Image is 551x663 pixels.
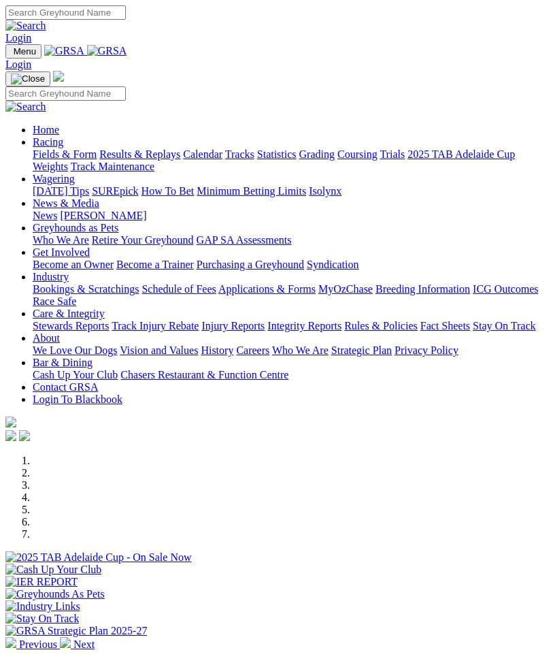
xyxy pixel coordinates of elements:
[5,32,31,44] a: Login
[33,393,122,405] a: Login To Blackbook
[33,259,546,271] div: Get Involved
[225,148,254,160] a: Tracks
[33,234,546,246] div: Greyhounds as Pets
[375,283,470,295] a: Breeding Information
[307,259,358,270] a: Syndication
[33,210,546,222] div: News & Media
[331,344,392,356] a: Strategic Plan
[407,148,515,160] a: 2025 TAB Adelaide Cup
[218,283,316,295] a: Applications & Forms
[33,308,105,319] a: Care & Integrity
[33,124,59,135] a: Home
[267,320,341,331] a: Integrity Reports
[197,259,304,270] a: Purchasing a Greyhound
[318,283,373,295] a: MyOzChase
[60,638,95,650] a: Next
[5,20,46,32] img: Search
[11,74,45,84] img: Close
[5,637,16,648] img: chevron-left-pager-white.svg
[5,551,192,564] img: 2025 TAB Adelaide Cup - On Sale Now
[183,148,222,160] a: Calendar
[5,625,147,637] img: GRSA Strategic Plan 2025-27
[5,600,80,613] img: Industry Links
[73,638,95,650] span: Next
[120,369,288,381] a: Chasers Restaurant & Function Centre
[19,638,57,650] span: Previous
[53,71,64,82] img: logo-grsa-white.png
[33,283,546,308] div: Industry
[420,320,470,331] a: Fact Sheets
[19,430,30,441] img: twitter.svg
[44,45,84,57] img: GRSA
[5,638,60,650] a: Previous
[33,369,118,381] a: Cash Up Your Club
[33,344,546,357] div: About
[33,320,109,331] a: Stewards Reports
[141,185,195,197] a: How To Bet
[33,148,97,160] a: Fields & Form
[99,148,180,160] a: Results & Replays
[33,161,68,172] a: Weights
[5,564,101,576] img: Cash Up Your Club
[272,344,329,356] a: Who We Are
[33,369,546,381] div: Bar & Dining
[473,283,538,295] a: ICG Outcomes
[120,344,198,356] a: Vision and Values
[201,320,265,331] a: Injury Reports
[71,161,154,172] a: Track Maintenance
[5,613,79,625] img: Stay On Track
[380,148,405,160] a: Trials
[197,185,306,197] a: Minimum Betting Limits
[5,430,16,441] img: facebook.svg
[337,148,378,160] a: Coursing
[60,637,71,648] img: chevron-right-pager-white.svg
[33,295,76,307] a: Race Safe
[5,44,41,59] button: Toggle navigation
[5,5,126,20] input: Search
[33,283,139,295] a: Bookings & Scratchings
[33,210,57,221] a: News
[5,59,31,70] a: Login
[344,320,418,331] a: Rules & Policies
[309,185,341,197] a: Isolynx
[33,246,90,258] a: Get Involved
[14,46,36,56] span: Menu
[33,173,75,184] a: Wagering
[60,210,146,221] a: [PERSON_NAME]
[5,101,46,113] img: Search
[257,148,297,160] a: Statistics
[33,332,60,344] a: About
[5,71,50,86] button: Toggle navigation
[201,344,233,356] a: History
[92,185,138,197] a: SUREpick
[33,320,546,332] div: Care & Integrity
[116,259,194,270] a: Become a Trainer
[5,588,105,600] img: Greyhounds As Pets
[33,271,69,282] a: Industry
[92,234,194,246] a: Retire Your Greyhound
[141,283,216,295] a: Schedule of Fees
[395,344,458,356] a: Privacy Policy
[5,86,126,101] input: Search
[33,344,117,356] a: We Love Our Dogs
[33,136,63,148] a: Racing
[33,259,114,270] a: Become an Owner
[473,320,535,331] a: Stay On Track
[299,148,335,160] a: Grading
[5,417,16,427] img: logo-grsa-white.png
[5,576,78,588] img: IER REPORT
[33,222,118,233] a: Greyhounds as Pets
[236,344,269,356] a: Careers
[33,234,89,246] a: Who We Are
[33,357,93,368] a: Bar & Dining
[33,185,546,197] div: Wagering
[33,185,89,197] a: [DATE] Tips
[87,45,127,57] img: GRSA
[197,234,292,246] a: GAP SA Assessments
[33,197,99,209] a: News & Media
[33,148,546,173] div: Racing
[112,320,199,331] a: Track Injury Rebate
[33,381,98,393] a: Contact GRSA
